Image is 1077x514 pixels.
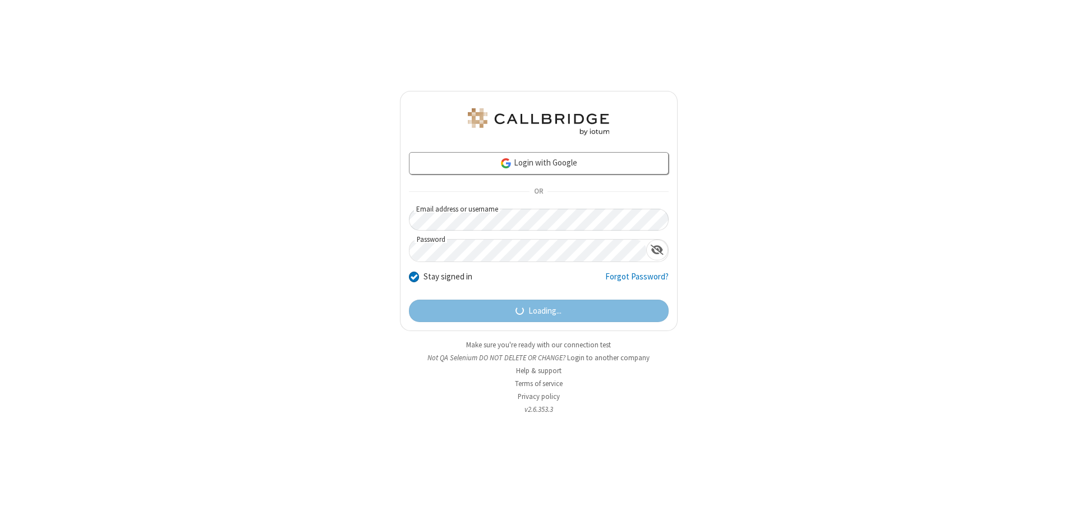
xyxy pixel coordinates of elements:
a: Forgot Password? [605,270,669,292]
li: Not QA Selenium DO NOT DELETE OR CHANGE? [400,352,678,363]
span: Loading... [528,305,561,318]
a: Make sure you're ready with our connection test [466,340,611,350]
iframe: Chat [1049,485,1069,506]
a: Terms of service [515,379,563,388]
button: Loading... [409,300,669,322]
img: QA Selenium DO NOT DELETE OR CHANGE [466,108,611,135]
input: Password [409,240,646,261]
img: google-icon.png [500,157,512,169]
span: OR [530,184,547,200]
input: Email address or username [409,209,669,231]
a: Privacy policy [518,392,560,401]
li: v2.6.353.3 [400,404,678,415]
label: Stay signed in [424,270,472,283]
button: Login to another company [567,352,650,363]
a: Login with Google [409,152,669,175]
a: Help & support [516,366,561,375]
div: Show password [646,240,668,260]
